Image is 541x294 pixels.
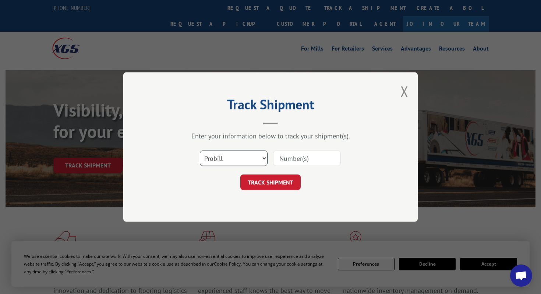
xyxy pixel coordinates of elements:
div: Enter your information below to track your shipment(s). [160,132,381,140]
button: TRACK SHIPMENT [240,174,301,190]
div: Open chat [510,264,532,287]
h2: Track Shipment [160,99,381,113]
button: Close modal [400,82,409,101]
input: Number(s) [273,151,341,166]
